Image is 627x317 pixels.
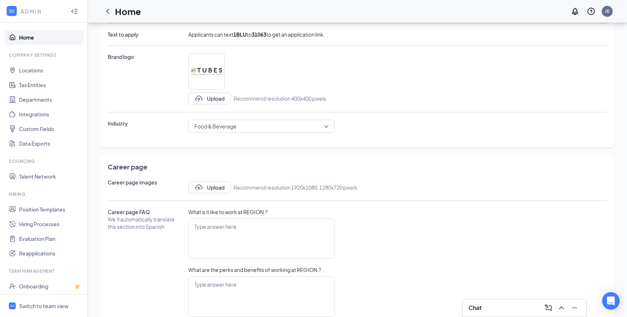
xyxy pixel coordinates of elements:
[19,63,82,78] a: Locations
[19,279,82,294] a: OnboardingCrown
[570,303,579,312] svg: Minimize
[194,94,203,103] svg: Upload
[188,53,327,104] span: UploadUploadRecommend resolution 400x400 pixels.
[19,122,82,136] a: Custom Fields
[21,8,64,15] div: ADMIN
[605,8,609,14] div: JE
[234,183,359,191] span: Recommend resolution 1920x1080, 1280x720 pixels.
[9,52,80,58] div: Company Settings
[571,7,579,16] svg: Notifications
[19,92,82,107] a: Departments
[542,302,554,314] button: ComposeMessage
[108,208,181,216] span: Career page FAQ
[234,94,327,102] span: Recommend resolution 400x400 pixels.
[468,304,482,312] h3: Chat
[188,93,231,104] button: UploadUpload
[108,179,181,186] span: Career page images
[188,266,335,273] span: What are the perks and benefits of working at REGION.?
[556,302,567,314] button: ChevronUp
[19,217,82,231] a: Hiring Processes
[569,302,580,314] button: Minimize
[9,268,80,274] div: Team Management
[587,7,596,16] svg: QuestionInfo
[188,208,335,216] span: What is it like to work at REGION.?
[103,7,112,16] svg: ChevronLeft
[19,107,82,122] a: Integrations
[194,183,203,192] svg: Upload
[8,7,15,15] svg: WorkstreamLogo
[19,302,68,310] div: Switch to team view
[108,162,607,171] span: Career page
[19,246,82,261] a: Reapplications
[602,292,620,310] div: Open Intercom Messenger
[544,303,553,312] svg: ComposeMessage
[10,303,15,308] svg: WorkstreamLogo
[19,136,82,151] a: Data Exports
[108,120,181,127] span: Industry
[557,303,566,312] svg: ChevronUp
[9,191,80,197] div: Hiring
[71,8,78,15] svg: Collapse
[194,121,237,132] span: Food & Beverage
[252,31,266,38] b: 31063
[115,5,141,18] h1: Home
[108,216,181,230] span: We’ll automatically translate this section into Spanish
[233,31,246,38] b: 1BLU
[188,182,231,193] button: UploadUpload
[19,78,82,92] a: Tax Entities
[9,158,80,164] div: Sourcing
[108,31,181,38] span: Text to apply
[19,202,82,217] a: Position Templates
[19,169,82,184] a: Talent Network
[108,53,181,60] span: Brand logo
[188,31,325,38] span: Applicants can text to to get an application link.
[19,231,82,246] a: Evaluation Plan
[19,30,82,45] a: Home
